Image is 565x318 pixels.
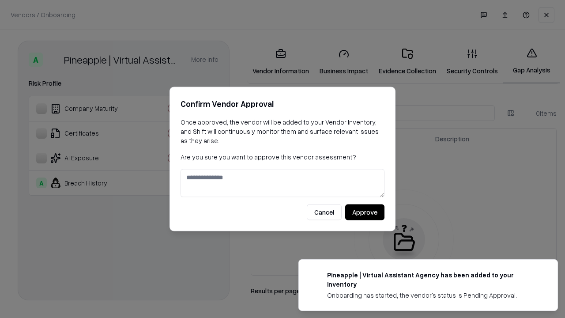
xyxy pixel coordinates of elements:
[327,270,536,289] div: Pineapple | Virtual Assistant Agency has been added to your inventory
[307,204,342,220] button: Cancel
[181,152,384,162] p: Are you sure you want to approve this vendor assessment?
[309,270,320,281] img: trypineapple.com
[181,98,384,110] h2: Confirm Vendor Approval
[345,204,384,220] button: Approve
[327,291,536,300] div: Onboarding has started, the vendor's status is Pending Approval.
[181,117,384,145] p: Once approved, the vendor will be added to your Vendor Inventory, and Shift will continuously mon...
